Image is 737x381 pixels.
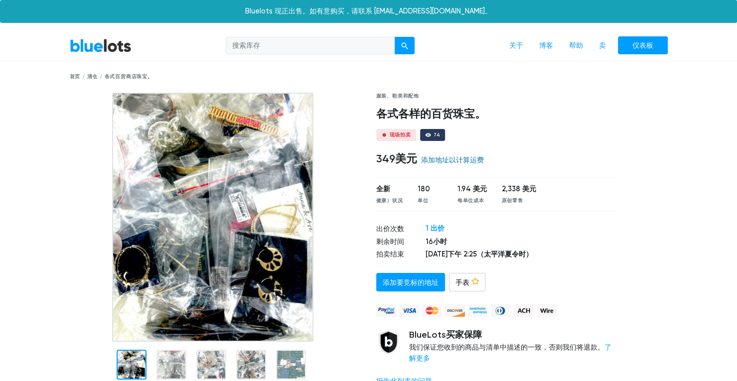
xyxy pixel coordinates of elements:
font: Bluelots 现正出售。如有意购买，请联系 [EMAIL_ADDRESS][DOMAIN_NAME]。 [245,7,492,15]
a: 博客 [531,36,561,55]
img: visa-79caf175f036a155110d1892330093d4c38f53c55c9ec9e2c3a54a56571784bb.png [399,304,419,317]
a: 手表 [449,273,485,291]
a: 添加要竞标的地址 [376,273,445,291]
font: 74 [434,132,441,138]
font: 健康）状况 [376,198,403,204]
font: 拍卖结束 [376,250,404,258]
img: ach-b7992fed28a4f97f893c574229be66187b9afb3f1a8d16a4691d3d3140a8ab00.png [514,304,534,317]
font: 349美元 [376,152,417,165]
a: 1 出价 [426,224,444,233]
font: 出价次数 [376,225,404,233]
font: 首页 / 清仓 / 各式百货商店珠宝。 [70,74,153,80]
a: 卖 [591,36,614,55]
font: 博客 [539,41,553,50]
img: wire-908396882fe19aaaffefbd8e17b12f2f29708bd78693273c0e28e3a24408487f.png [537,304,557,317]
font: 卖 [599,41,606,50]
font: 全新 [376,184,390,193]
img: 8e6074ee-13d6-4a1d-9ce2-ed31119c2207-1747236553.jpg [112,93,313,342]
input: 搜索库存 [226,37,395,55]
font: [DATE]下午 2:25（太平洋夏令时） [426,250,533,258]
font: 2,338 美元 [501,184,536,193]
font: 各式各样的百货珠宝。 [376,108,486,121]
font: 我们保证您收到的商品与清单中描述的一致，否则我们将退款。 [409,343,604,352]
font: 单位 [418,198,429,204]
font: 添加要竞标的地址 [383,278,439,286]
a: 仪表板 [618,36,668,55]
img: diners_club-c48f30131b33b1bb0e5d0e2dbd43a8bea4cb12cb2961413e2f4250e06c020426.png [491,304,511,317]
font: 手表 [455,278,469,286]
font: 帮助 [569,41,583,50]
a: 添加地址以计算运费 [421,156,484,164]
font: 剩余时间 [376,237,404,246]
img: mastercard-42073d1d8d11d6635de4c079ffdb20a4f30a903dc55d1612383a1b395dd17f39.png [422,304,442,317]
font: 1.94 美元 [457,184,487,193]
img: discover-82be18ecfda2d062aad2762c1ca80e2d36a4073d45c9e0ffae68cd515fbd3d32.png [445,304,465,317]
a: 关于 [501,36,531,55]
font: 服装、鞋类和配饰 [376,93,419,99]
img: paypal_credit-80455e56f6e1299e8d57f40c0dcee7b8cd4ae79b9eccbfc37e2480457ba36de9.png [376,304,396,317]
font: 原创零售 [501,198,523,204]
font: 现场拍卖 [390,132,411,138]
font: 仪表板 [632,41,653,50]
font: 180 [418,184,430,193]
font: BlueLots买家保障 [409,329,482,340]
font: 关于 [509,41,523,50]
a: 帮助 [561,36,591,55]
img: american_express-ae2a9f97a040b4b41f6397f7637041a5861d5f99d0716c09922aba4e24c8547d.png [468,304,488,317]
font: 每单位成本 [457,198,484,204]
img: buyer_protection_shield-3b65640a83011c7d3ede35a8e5a80bfdfaa6a97447f0071c1475b91a4b0b3d01.png [376,330,401,355]
font: 16小时 [426,237,447,246]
